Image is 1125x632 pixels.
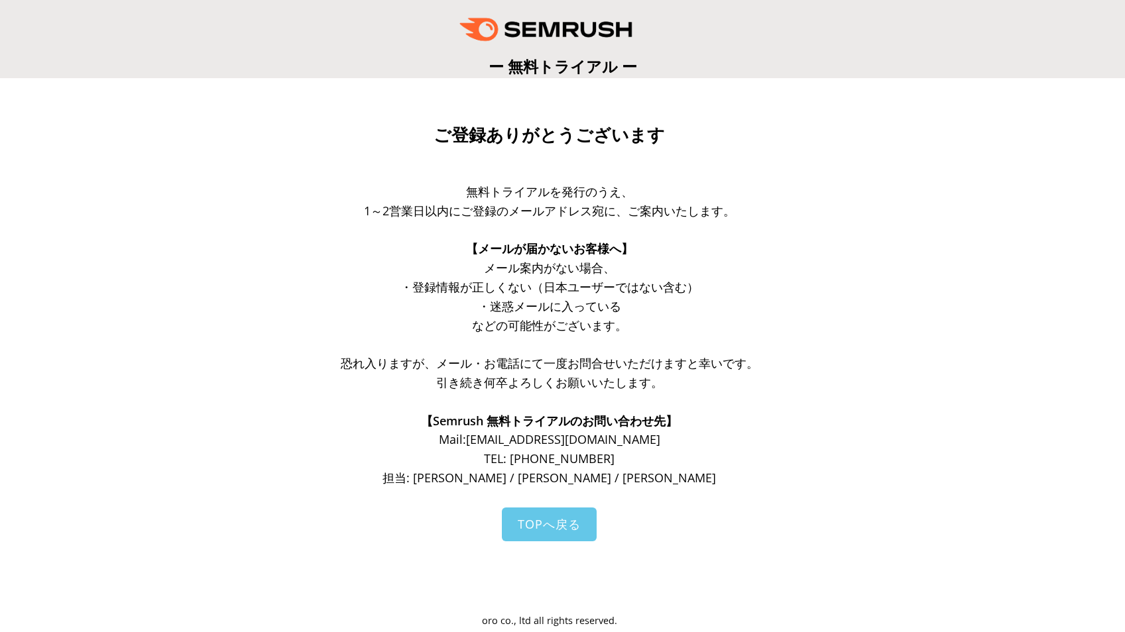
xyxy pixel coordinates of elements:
span: 引き続き何卒よろしくお願いいたします。 [436,374,663,390]
span: ・迷惑メールに入っている [478,298,621,314]
span: ・登録情報が正しくない（日本ユーザーではない含む） [400,279,699,295]
span: 無料トライアルを発行のうえ、 [466,184,633,199]
span: などの可能性がございます。 [472,317,627,333]
span: ー 無料トライアル ー [489,56,637,77]
span: 恐れ入りますが、メール・お電話にて一度お問合せいただけますと幸いです。 [341,355,758,371]
a: TOPへ戻る [502,507,597,541]
span: 1～2営業日以内にご登録のメールアドレス宛に、ご案内いたします。 [364,203,735,219]
span: TEL: [PHONE_NUMBER] [484,450,615,466]
span: ご登録ありがとうございます [434,125,665,145]
span: oro co., ltd all rights reserved. [482,614,617,627]
span: TOPへ戻る [518,516,581,532]
span: 担当: [PERSON_NAME] / [PERSON_NAME] / [PERSON_NAME] [383,470,716,486]
span: Mail: [EMAIL_ADDRESS][DOMAIN_NAME] [439,431,660,447]
span: メール案内がない場合、 [484,260,615,276]
span: 【メールが届かないお客様へ】 [466,240,633,256]
span: 【Semrush 無料トライアルのお問い合わせ先】 [421,413,678,429]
